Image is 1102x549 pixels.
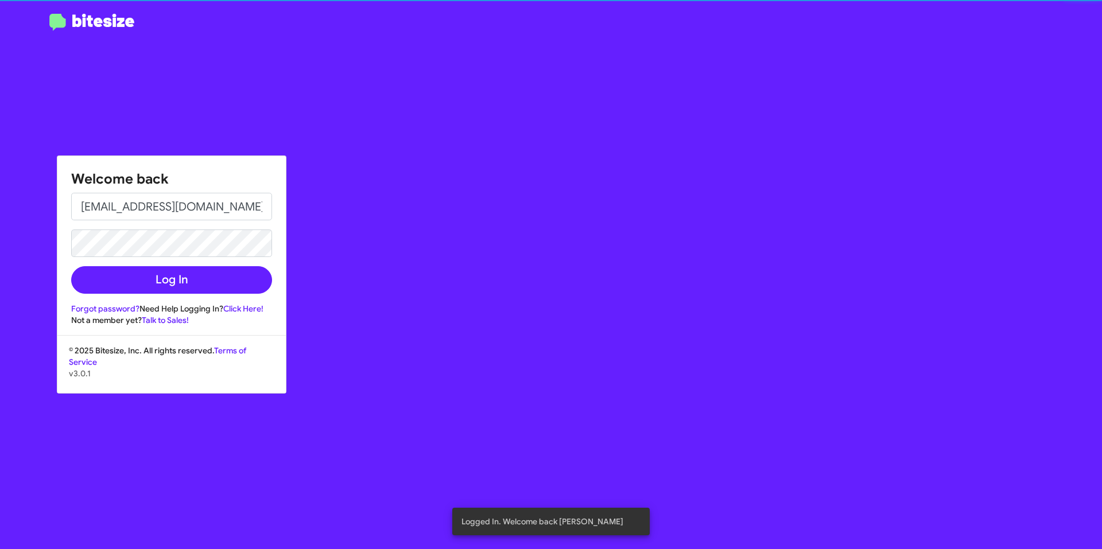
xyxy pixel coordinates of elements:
[223,303,263,314] a: Click Here!
[57,345,286,393] div: © 2025 Bitesize, Inc. All rights reserved.
[71,303,272,314] div: Need Help Logging In?
[71,266,272,294] button: Log In
[71,193,272,220] input: Email address
[142,315,189,325] a: Talk to Sales!
[461,516,623,527] span: Logged In. Welcome back [PERSON_NAME]
[71,303,139,314] a: Forgot password?
[71,314,272,326] div: Not a member yet?
[71,170,272,188] h1: Welcome back
[69,368,274,379] p: v3.0.1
